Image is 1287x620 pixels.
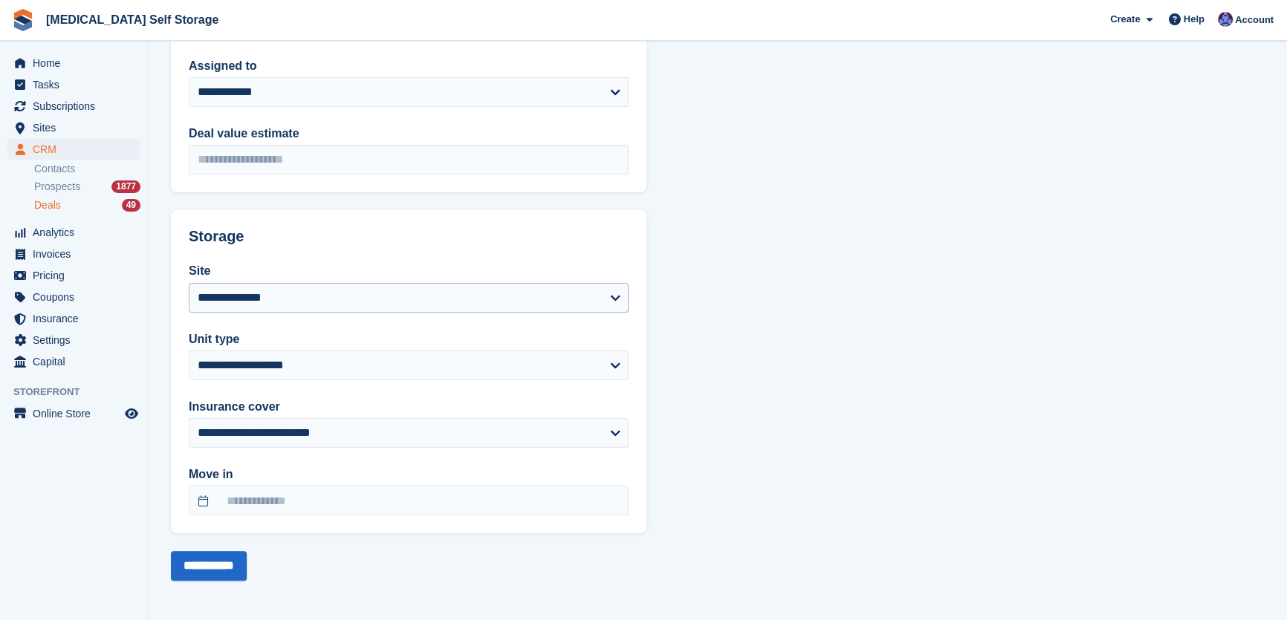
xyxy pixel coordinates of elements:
[7,53,140,74] a: menu
[189,57,629,75] label: Assigned to
[34,198,61,212] span: Deals
[7,308,140,329] a: menu
[40,7,224,32] a: [MEDICAL_DATA] Self Storage
[33,139,122,160] span: CRM
[34,179,140,195] a: Prospects 1877
[33,74,122,95] span: Tasks
[123,405,140,422] a: Preview store
[33,96,122,117] span: Subscriptions
[111,180,140,193] div: 1877
[33,222,122,243] span: Analytics
[7,117,140,138] a: menu
[33,287,122,307] span: Coupons
[1218,12,1233,27] img: Helen Walker
[7,222,140,243] a: menu
[7,74,140,95] a: menu
[34,180,80,194] span: Prospects
[7,351,140,372] a: menu
[189,262,629,280] label: Site
[7,139,140,160] a: menu
[7,403,140,424] a: menu
[33,244,122,264] span: Invoices
[7,330,140,350] a: menu
[189,330,629,348] label: Unit type
[7,244,140,264] a: menu
[122,199,140,212] div: 49
[1184,12,1205,27] span: Help
[7,265,140,286] a: menu
[13,385,148,399] span: Storefront
[189,125,629,143] label: Deal value estimate
[1110,12,1140,27] span: Create
[7,287,140,307] a: menu
[33,403,122,424] span: Online Store
[34,198,140,213] a: Deals 49
[189,228,629,245] h2: Storage
[7,96,140,117] a: menu
[33,53,122,74] span: Home
[33,351,122,372] span: Capital
[34,162,140,176] a: Contacts
[33,308,122,329] span: Insurance
[33,265,122,286] span: Pricing
[189,398,629,416] label: Insurance cover
[189,466,629,483] label: Move in
[1235,13,1274,27] span: Account
[33,117,122,138] span: Sites
[33,330,122,350] span: Settings
[12,9,34,31] img: stora-icon-8386f47178a22dfd0bd8f6a31ec36ba5ce8667c1dd55bd0f319d3a0aa187defe.svg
